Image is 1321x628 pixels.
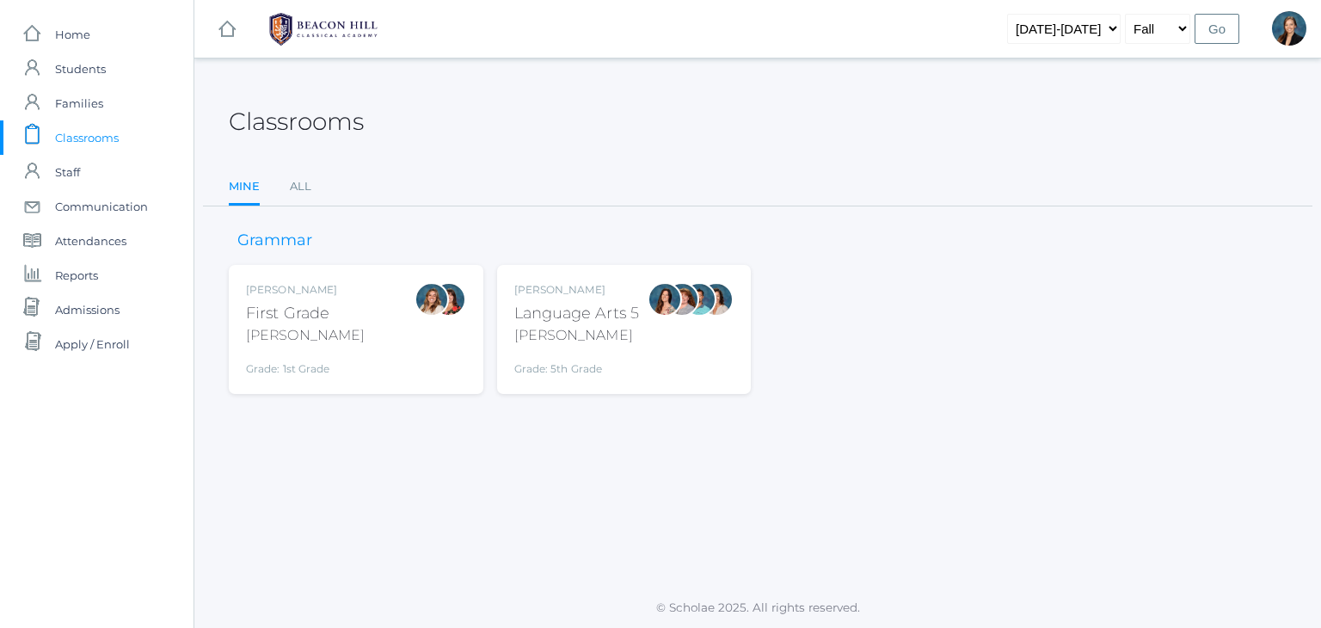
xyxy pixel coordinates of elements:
[229,169,260,206] a: Mine
[290,169,311,204] a: All
[1195,14,1239,44] input: Go
[1272,11,1306,46] div: Allison Smith
[55,86,103,120] span: Families
[55,292,120,327] span: Admissions
[415,282,449,317] div: Liv Barber
[665,282,699,317] div: Sarah Bence
[55,17,90,52] span: Home
[699,282,734,317] div: Cari Burke
[514,282,640,298] div: [PERSON_NAME]
[246,325,365,346] div: [PERSON_NAME]
[246,302,365,325] div: First Grade
[55,189,148,224] span: Communication
[55,120,119,155] span: Classrooms
[229,108,364,135] h2: Classrooms
[229,232,321,249] h3: Grammar
[682,282,716,317] div: Westen Taylor
[514,325,640,346] div: [PERSON_NAME]
[246,282,365,298] div: [PERSON_NAME]
[194,599,1321,616] p: © Scholae 2025. All rights reserved.
[514,302,640,325] div: Language Arts 5
[55,327,130,361] span: Apply / Enroll
[55,258,98,292] span: Reports
[259,8,388,51] img: BHCALogos-05-308ed15e86a5a0abce9b8dd61676a3503ac9727e845dece92d48e8588c001991.png
[55,224,126,258] span: Attendances
[514,353,640,377] div: Grade: 5th Grade
[55,52,106,86] span: Students
[648,282,682,317] div: Rebecca Salazar
[246,353,365,377] div: Grade: 1st Grade
[55,155,80,189] span: Staff
[432,282,466,317] div: Heather Wallock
